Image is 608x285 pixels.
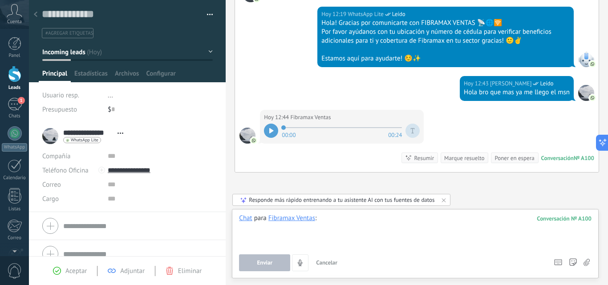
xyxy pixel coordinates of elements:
[2,143,27,152] div: WhatsApp
[42,149,101,163] div: Compañía
[2,235,28,241] div: Correo
[290,113,331,122] span: Fibramax Ventas
[120,267,145,275] span: Adjuntar
[42,102,101,116] div: Presupuesto
[42,192,101,206] div: Cargo
[254,214,267,223] span: para
[444,154,484,162] div: Marque resuelto
[392,10,405,19] span: Leído
[589,95,596,101] img: com.amocrm.amocrmwa.svg
[108,91,113,100] span: ...
[42,105,77,114] span: Presupuesto
[42,177,61,192] button: Correo
[540,79,553,88] span: Leído
[146,69,175,82] span: Configurar
[42,91,79,100] span: Usuario resp.
[321,28,570,45] div: Por favor ayúdanos con tu ubicación y número de cédula para verificar beneficios adicionales para...
[71,138,98,142] span: WhatsApp Lite
[578,85,594,101] span: ALEX JARAMILLO
[42,166,89,175] span: Teléfono Oficina
[2,85,28,91] div: Leads
[388,131,402,138] span: 00:24
[315,214,316,223] span: :
[251,137,257,144] img: com.amocrm.amocrmwa.svg
[541,154,574,162] div: Conversación
[45,30,93,36] span: #agregar etiquetas
[257,260,273,266] span: Enviar
[42,196,59,202] span: Cargo
[282,131,296,138] span: 00:00
[589,61,596,67] img: com.amocrm.amocrmwa.svg
[495,154,534,162] div: Poner en espera
[108,102,213,116] div: $
[414,154,434,162] div: Resumir
[348,10,383,19] span: WhatsApp Lite
[490,79,531,88] span: ALEX JARAMILLO (Oficina de Venta)
[264,113,290,122] div: Hoy 12:44
[42,181,61,189] span: Correo
[574,154,594,162] div: № A100
[537,215,592,222] div: 100
[2,113,28,119] div: Chats
[316,259,337,266] span: Cancelar
[42,88,101,102] div: Usuario resp.
[464,88,570,97] div: Hola bro que mas ya me llego el msn
[268,214,315,222] div: Fibramax Ventas
[239,254,290,271] button: Enviar
[321,54,570,63] div: Estamos aquí para ayudarte! ☺️✨
[249,196,434,204] div: Responde más rápido entrenando a tu asistente AI con tus fuentes de datos
[65,267,87,275] span: Aceptar
[18,97,25,104] span: 1
[42,69,67,82] span: Principal
[239,128,255,144] span: Fibramax Ventas
[7,19,22,25] span: Cuenta
[578,51,594,67] span: WhatsApp Lite
[464,79,490,88] div: Hoy 12:43
[2,53,28,59] div: Panel
[312,254,341,271] button: Cancelar
[74,69,108,82] span: Estadísticas
[2,175,28,181] div: Calendario
[42,163,89,177] button: Teléfono Oficina
[2,206,28,212] div: Listas
[115,69,139,82] span: Archivos
[321,19,570,28] div: Hola! Gracias por comunicarte con FIBRAMAX VENTAS 📡🌐🛜
[178,267,202,275] span: Eliminar
[321,10,348,19] div: Hoy 12:19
